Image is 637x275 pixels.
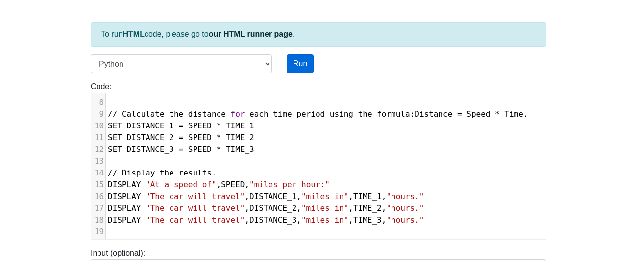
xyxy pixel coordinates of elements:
span: SPEED [188,145,212,154]
span: distance [188,109,226,119]
span: "At a speed of" [146,180,217,189]
span: // [108,168,117,177]
span: , , [108,180,330,189]
span: DISPLAY [108,215,141,225]
span: TIME_1 [353,192,382,201]
span: TIME_3 [353,215,382,225]
span: DISTANCE_1 [127,121,174,130]
span: "hours." [386,203,424,213]
span: period [296,109,325,119]
span: the [358,109,372,119]
span: TIME_2 [226,133,254,142]
div: 10 [91,120,105,132]
a: our HTML runner page [209,30,293,38]
span: DISPLAY [108,192,141,201]
span: DISTANCE_2 [127,133,174,142]
span: SPEED [221,180,245,189]
span: "The car will travel" [146,192,245,201]
span: time [273,109,292,119]
strong: HTML [122,30,144,38]
span: DISTANCE_3 [249,215,296,225]
span: DISPLAY [108,203,141,213]
div: 9 [91,108,105,120]
span: // [108,109,117,119]
span: Calculate [122,109,165,119]
span: TIME_2 [353,203,382,213]
span: "miles in" [301,192,348,201]
span: Speed [466,109,490,119]
span: SPEED [188,133,212,142]
span: DISPLAY [108,180,141,189]
span: = [179,145,184,154]
span: TIME_3 [226,145,254,154]
div: 8 [91,97,105,108]
div: 16 [91,191,105,202]
span: "miles per hour:" [249,180,330,189]
div: 13 [91,155,105,167]
span: "hours." [386,192,424,201]
span: , , , , [108,215,424,225]
span: each [249,109,269,119]
span: SET [108,121,122,130]
span: "hours." [386,215,424,225]
span: = [179,121,184,130]
div: To run code, please go to . [91,22,546,47]
span: SET [108,145,122,154]
div: 15 [91,179,105,191]
span: results [179,168,212,177]
span: for [231,109,245,119]
span: DISTANCE_2 [249,203,296,213]
span: , , , , [108,192,424,201]
span: the [169,109,183,119]
span: = [179,133,184,142]
span: . [108,168,217,177]
div: 11 [91,132,105,144]
span: Time [504,109,523,119]
span: Distance [415,109,452,119]
span: SET [108,133,122,142]
span: DISTANCE_3 [127,145,174,154]
span: : . [108,109,528,119]
span: SPEED [188,121,212,130]
span: , , , , [108,203,424,213]
span: Display [122,168,155,177]
span: = [457,109,462,119]
div: Code: [83,81,554,240]
div: 19 [91,226,105,238]
span: "The car will travel" [146,215,245,225]
div: 14 [91,167,105,179]
span: "miles in" [301,203,348,213]
span: formula [377,109,410,119]
span: "miles in" [301,215,348,225]
span: the [160,168,174,177]
span: using [330,109,353,119]
span: DISTANCE_1 [249,192,296,201]
span: "The car will travel" [146,203,245,213]
div: 12 [91,144,105,155]
div: 18 [91,214,105,226]
button: Run [287,54,314,73]
div: 17 [91,202,105,214]
span: TIME_1 [226,121,254,130]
